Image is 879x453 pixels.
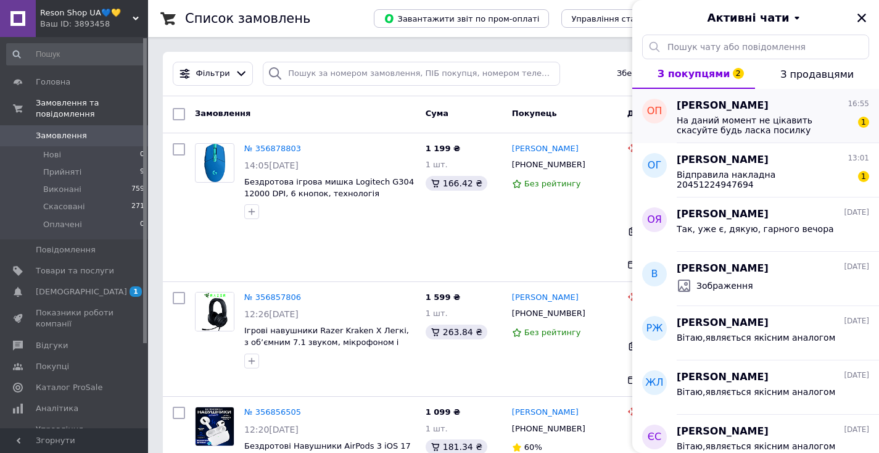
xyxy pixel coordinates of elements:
[651,267,658,281] span: В
[524,328,581,337] span: Без рейтингу
[858,117,869,128] span: 1
[858,171,869,182] span: 1
[561,9,675,28] button: Управління статусами
[36,265,114,276] span: Товари та послуги
[43,184,81,195] span: Виконані
[645,376,663,390] span: ЖЛ
[36,98,148,120] span: Замовлення та повідомлення
[244,309,299,319] span: 12:26[DATE]
[844,262,869,272] span: [DATE]
[196,293,234,331] img: Фото товару
[140,167,144,178] span: 9
[648,430,661,444] span: ЄС
[677,207,769,222] span: [PERSON_NAME]
[195,109,250,118] span: Замовлення
[196,68,230,80] span: Фільтри
[244,425,299,434] span: 12:20[DATE]
[632,252,879,306] button: В[PERSON_NAME][DATE]Зображення
[677,224,834,234] span: Так, уже є, дякую, гарного вечора
[426,309,448,318] span: 1 шт.
[648,159,661,173] span: ОГ
[632,143,879,197] button: ОГ[PERSON_NAME]13:01Відправила накладна 204512249476941
[43,167,81,178] span: Прийняті
[632,197,879,252] button: ОЯ[PERSON_NAME][DATE]Так, уже є, дякую, гарного вечора
[131,201,144,212] span: 271
[36,340,68,351] span: Відгуки
[36,244,96,256] span: Повідомлення
[36,130,87,141] span: Замовлення
[244,160,299,170] span: 14:05[DATE]
[677,316,769,330] span: [PERSON_NAME]
[36,361,69,372] span: Покупці
[677,262,769,276] span: [PERSON_NAME]
[844,207,869,218] span: [DATE]
[677,115,852,135] span: На даний момент не цікавить скасуйте будь ласка посилку
[36,286,127,297] span: [DEMOGRAPHIC_DATA]
[140,219,144,230] span: 0
[131,184,144,195] span: 759
[524,179,581,188] span: Без рейтингу
[667,10,844,26] button: Активні чати
[426,424,448,433] span: 1 шт.
[196,407,234,446] img: Фото товару
[677,441,835,451] span: Вітаю,являється якісним аналогом
[677,370,769,384] span: [PERSON_NAME]
[140,149,144,160] span: 0
[40,19,148,30] div: Ваш ID: 3893458
[244,293,301,302] a: № 356857806
[646,322,663,336] span: РЖ
[677,153,769,167] span: [PERSON_NAME]
[733,68,744,79] span: 2
[696,280,753,292] span: Зображення
[848,99,869,109] span: 16:55
[632,360,879,415] button: ЖЛ[PERSON_NAME][DATE]Вітаю,являється якісним аналогом
[244,144,301,153] a: № 356878803
[658,68,730,80] span: З покупцями
[844,425,869,435] span: [DATE]
[632,89,879,143] button: ОП[PERSON_NAME]16:55На даний момент не цікавить скасуйте будь ласка посилку1
[780,69,854,80] span: З продавцями
[510,421,588,437] div: [PHONE_NUMBER]
[426,144,460,153] span: 1 199 ₴
[677,333,835,343] span: Вітаю,являється якісним аналогом
[524,443,542,452] span: 60%
[244,407,301,417] a: № 356856505
[632,306,879,360] button: РЖ[PERSON_NAME][DATE]Вітаю,являється якісним аналогом
[848,153,869,164] span: 13:01
[677,387,835,397] span: Вітаю,являється якісним аналогом
[512,407,579,418] a: [PERSON_NAME]
[510,157,588,173] div: [PHONE_NUMBER]
[677,425,769,439] span: [PERSON_NAME]
[512,143,579,155] a: [PERSON_NAME]
[426,176,487,191] div: 166.42 ₴
[374,9,549,28] button: Завантажити звіт по пром-оплаті
[707,10,789,26] span: Активні чати
[426,325,487,339] div: 263.84 ₴
[677,99,769,113] span: [PERSON_NAME]
[512,109,557,118] span: Покупець
[195,407,234,446] a: Фото товару
[426,293,460,302] span: 1 599 ₴
[195,143,234,183] a: Фото товару
[36,307,114,330] span: Показники роботи компанії
[632,59,755,89] button: З покупцями2
[244,326,409,358] span: Ігрові навушники Razer Kraken X Легкі, з об’ємним 7.1 звуком, мікрофоном і комфортною посадкою
[617,68,701,80] span: Збережені фільтри:
[647,213,662,227] span: ОЯ
[40,7,133,19] span: Reson Shop UA💙💛
[244,177,414,209] a: Бездротова ігрова мишка Logitech G304 12000 DPI, 6 кнопок, технологія LIGHTSPEED, легка та точна
[844,370,869,381] span: [DATE]
[36,424,114,446] span: Управління сайтом
[130,286,142,297] span: 1
[426,160,448,169] span: 1 шт.
[43,219,82,230] span: Оплачені
[426,109,448,118] span: Cума
[647,104,662,118] span: ОП
[755,59,879,89] button: З продавцями
[384,13,539,24] span: Завантажити звіт по пром-оплаті
[642,35,869,59] input: Пошук чату або повідомлення
[185,11,310,26] h1: Список замовлень
[677,170,852,189] span: Відправила накладна 20451224947694
[426,407,460,417] span: 1 099 ₴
